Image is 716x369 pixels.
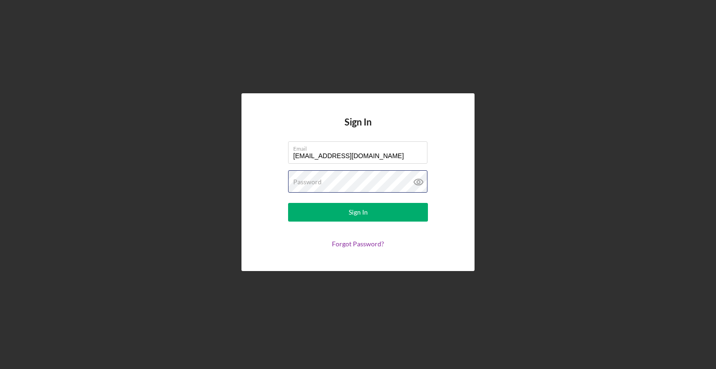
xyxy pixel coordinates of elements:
div: Sign In [349,203,368,222]
label: Email [293,142,427,152]
h4: Sign In [344,117,372,141]
button: Sign In [288,203,428,222]
label: Password [293,178,322,186]
a: Forgot Password? [332,240,384,248]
